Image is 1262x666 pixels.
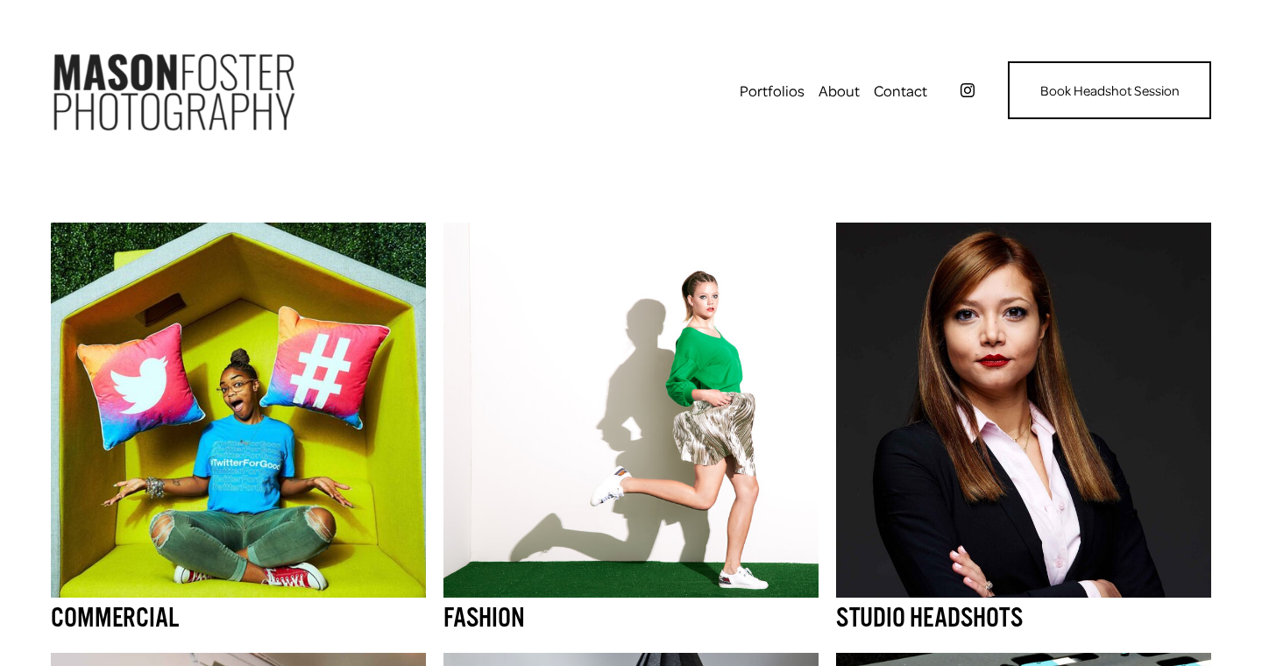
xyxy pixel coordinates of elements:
h3: Commercial [51,598,426,639]
a: Studio Headshots Studio Headshots [836,223,1211,654]
a: Contact [874,76,927,104]
a: instagram-unauth [959,81,976,99]
a: Book Headshot Session [1008,61,1211,119]
img: Studio Headshots [836,223,1211,598]
a: Commercial Commercial [51,223,426,654]
img: Mason Foster Photography [51,38,296,143]
a: About [819,76,860,104]
img: Fashion [443,223,819,598]
h3: Studio Headshots [836,598,1211,639]
h3: Fashion [443,598,819,639]
a: folder dropdown [740,76,805,104]
img: Commercial [51,223,426,598]
span: Portfolios [740,78,805,103]
a: Fashion Fashion [443,223,819,654]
